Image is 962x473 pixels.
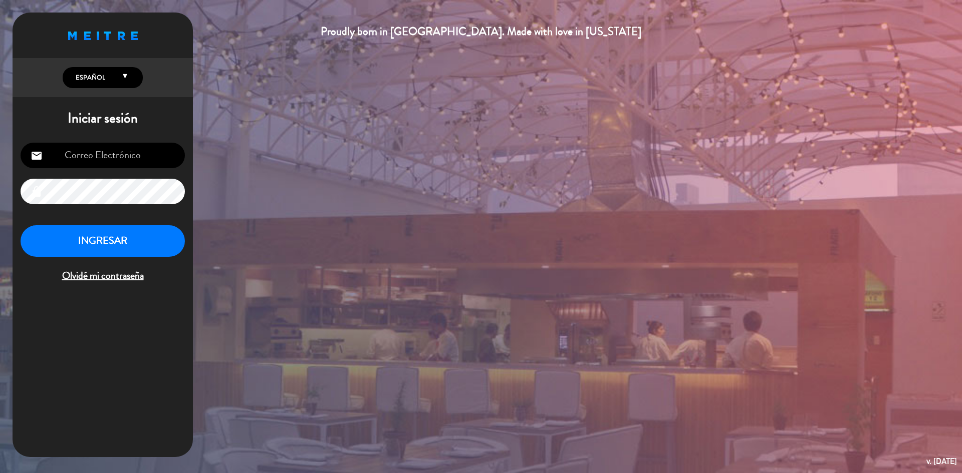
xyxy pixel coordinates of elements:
span: Olvidé mi contraseña [21,268,185,284]
button: INGRESAR [21,225,185,257]
input: Correo Electrónico [21,143,185,168]
h1: Iniciar sesión [13,110,193,127]
div: v. [DATE] [926,454,957,468]
i: email [31,150,43,162]
span: Español [73,73,105,83]
i: lock [31,186,43,198]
